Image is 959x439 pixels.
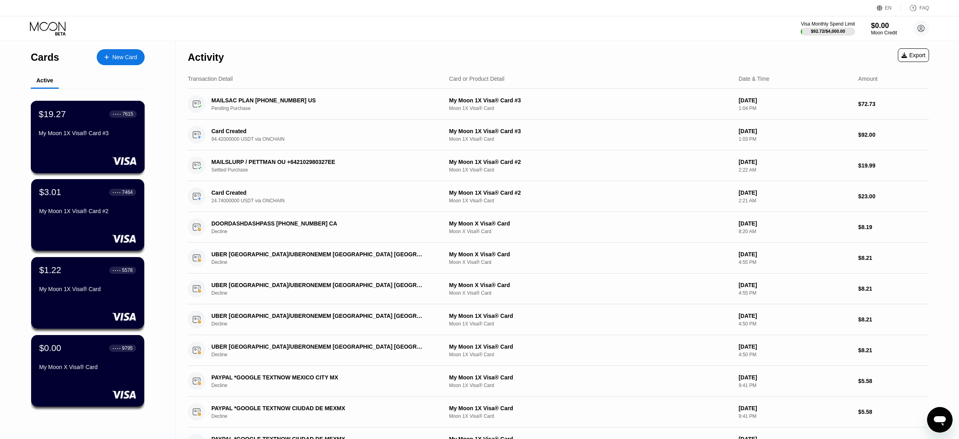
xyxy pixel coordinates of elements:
div: My Moon X Visa® Card [39,364,136,370]
div: UBER [GEOGRAPHIC_DATA]/UBERONEMEM [GEOGRAPHIC_DATA] [GEOGRAPHIC_DATA]DeclineMy Moon 1X Visa® Card... [188,304,929,335]
div: My Moon X Visa® Card [449,282,732,288]
div: New Card [112,54,137,61]
div: 2:22 AM [738,167,852,173]
div: [DATE] [738,220,852,227]
div: New Card [97,49,145,65]
div: Decline [211,413,441,419]
div: My Moon 1X Visa® Card #2 [39,208,136,214]
div: $92.00 [858,132,929,138]
div: UBER [GEOGRAPHIC_DATA]/UBERONEMEM [GEOGRAPHIC_DATA] [GEOGRAPHIC_DATA]DeclineMy Moon X Visa® CardM... [188,243,929,273]
div: UBER [GEOGRAPHIC_DATA]/UBERONEMEM [GEOGRAPHIC_DATA] [GEOGRAPHIC_DATA] [211,282,425,288]
div: Card or Product Detail [449,76,505,82]
div: My Moon 1X Visa® Card [449,405,732,411]
div: ● ● ● ● [113,269,121,271]
div: PAYPAL *GOOGLE TEXTNOW CIUDAD DE MEXMX [211,405,425,411]
div: $0.00 [39,343,61,353]
div: Card Created24.74000000 USDT via ONCHAINMy Moon 1X Visa® Card #2Moon 1X Visa® Card[DATE]2:21 AM$2... [188,181,929,212]
div: 9795 [122,345,133,351]
div: My Moon 1X Visa® Card [39,286,136,292]
div: 9:41 PM [738,383,852,388]
div: My Moon 1X Visa® Card [449,374,732,381]
div: Moon 1X Visa® Card [449,352,732,357]
div: UBER [GEOGRAPHIC_DATA]/UBERONEMEM [GEOGRAPHIC_DATA] [GEOGRAPHIC_DATA] [211,251,425,257]
div: $0.00 [871,22,897,30]
div: PAYPAL *GOOGLE TEXTNOW MEXICO CITY MX [211,374,425,381]
div: 7464 [122,190,133,195]
div: My Moon 1X Visa® Card #3 [39,130,137,136]
div: Visa Monthly Spend Limit$92.72/$4,000.00 [801,21,855,36]
div: Decline [211,383,441,388]
div: PAYPAL *GOOGLE TEXTNOW CIUDAD DE MEXMXDeclineMy Moon 1X Visa® CardMoon 1X Visa® Card[DATE]9:41 PM... [188,397,929,427]
div: $19.27 [39,109,66,119]
div: UBER [GEOGRAPHIC_DATA]/UBERONEMEM [GEOGRAPHIC_DATA] [GEOGRAPHIC_DATA]DeclineMy Moon 1X Visa® Card... [188,335,929,366]
div: $92.72 / $4,000.00 [811,29,845,34]
div: Export [901,52,925,58]
div: Visa Monthly Spend Limit [801,21,855,27]
div: Card Created [211,190,425,196]
div: My Moon X Visa® Card [449,220,732,227]
div: $8.21 [858,316,929,323]
div: Moon 1X Visa® Card [449,106,732,111]
div: EN [885,5,892,11]
div: [DATE] [738,190,852,196]
div: [DATE] [738,343,852,350]
div: 4:50 PM [738,352,852,357]
div: DOORDASHDASHPASS [PHONE_NUMBER] CA [211,220,425,227]
div: Moon 1X Visa® Card [449,321,732,327]
div: Export [898,48,929,62]
div: Moon 1X Visa® Card [449,198,732,204]
div: 1:04 PM [738,106,852,111]
div: Activity [188,52,224,63]
div: EN [877,4,901,12]
div: Moon 1X Visa® Card [449,136,732,142]
div: $23.00 [858,193,929,200]
div: [DATE] [738,251,852,257]
div: 8:20 AM [738,229,852,234]
div: [DATE] [738,313,852,319]
div: 4:50 PM [738,321,852,327]
div: [DATE] [738,282,852,288]
div: Cards [31,52,59,63]
div: $8.21 [858,255,929,261]
div: $5.58 [858,409,929,415]
div: My Moon 1X Visa® Card [449,343,732,350]
div: 5578 [122,267,133,273]
div: $5.58 [858,378,929,384]
div: Decline [211,290,441,296]
div: $19.99 [858,162,929,169]
div: FAQ [901,4,929,12]
div: 1:03 PM [738,136,852,142]
div: $1.22● ● ● ●5578My Moon 1X Visa® Card [31,257,144,329]
div: DOORDASHDASHPASS [PHONE_NUMBER] CADeclineMy Moon X Visa® CardMoon X Visa® Card[DATE]8:20 AM$8.19 [188,212,929,243]
div: Moon 1X Visa® Card [449,413,732,419]
div: $8.19 [858,224,929,230]
div: $0.00Moon Credit [871,22,897,36]
div: Moon 1X Visa® Card [449,383,732,388]
div: $72.73 [858,101,929,107]
div: $8.21 [858,285,929,292]
div: [DATE] [738,97,852,104]
div: My Moon 1X Visa® Card #3 [449,97,732,104]
div: MAILSAC PLAN [PHONE_NUMBER] USPending PurchaseMy Moon 1X Visa® Card #3Moon 1X Visa® Card[DATE]1:0... [188,89,929,120]
div: Active [36,77,53,84]
div: 2:21 AM [738,198,852,204]
div: My Moon 1X Visa® Card #3 [449,128,732,134]
div: [DATE] [738,374,852,381]
div: UBER [GEOGRAPHIC_DATA]/UBERONEMEM [GEOGRAPHIC_DATA] [GEOGRAPHIC_DATA]DeclineMy Moon X Visa® CardM... [188,273,929,304]
div: Pending Purchase [211,106,441,111]
div: PAYPAL *GOOGLE TEXTNOW MEXICO CITY MXDeclineMy Moon 1X Visa® CardMoon 1X Visa® Card[DATE]9:41 PM$... [188,366,929,397]
div: $19.27● ● ● ●7615My Moon 1X Visa® Card #3 [31,101,144,173]
div: Decline [211,321,441,327]
div: [DATE] [738,405,852,411]
div: ● ● ● ● [113,347,121,349]
div: Moon X Visa® Card [449,229,732,234]
div: Moon Credit [871,30,897,36]
div: UBER [GEOGRAPHIC_DATA]/UBERONEMEM [GEOGRAPHIC_DATA] [GEOGRAPHIC_DATA] [211,313,425,319]
div: 9:41 PM [738,413,852,419]
div: $3.01● ● ● ●7464My Moon 1X Visa® Card #2 [31,179,144,251]
div: Decline [211,229,441,234]
div: Moon 1X Visa® Card [449,167,732,173]
div: ● ● ● ● [113,113,121,115]
div: MAILSAC PLAN [PHONE_NUMBER] US [211,97,425,104]
div: MAILSLURP / PETTMAN OU +642102980327EESettled PurchaseMy Moon 1X Visa® Card #2Moon 1X Visa® Card[... [188,150,929,181]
